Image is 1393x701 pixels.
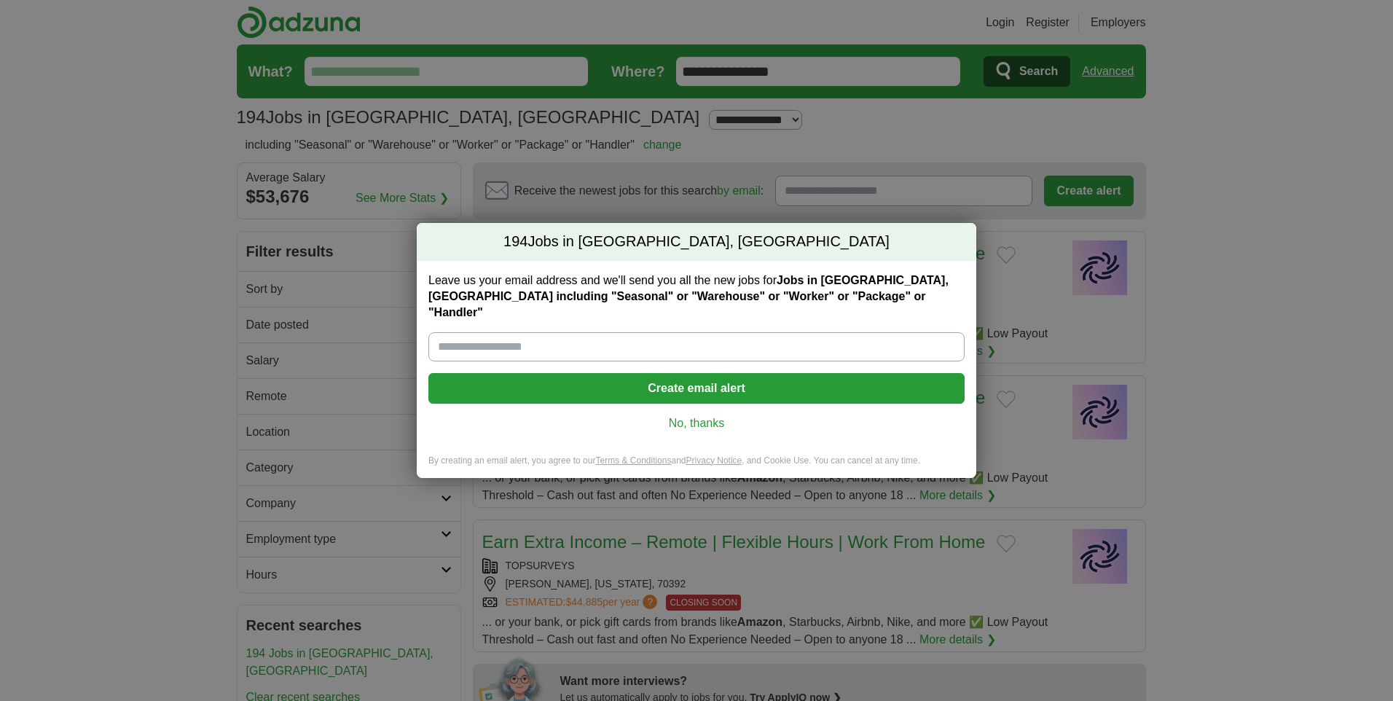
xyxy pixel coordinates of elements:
h2: Jobs in [GEOGRAPHIC_DATA], [GEOGRAPHIC_DATA] [417,223,976,261]
a: No, thanks [440,415,953,431]
a: Terms & Conditions [595,455,671,466]
span: 194 [503,232,527,252]
div: By creating an email alert, you agree to our and , and Cookie Use. You can cancel at any time. [417,455,976,479]
strong: Jobs in [GEOGRAPHIC_DATA], [GEOGRAPHIC_DATA] including "Seasonal" or "Warehouse" or "Worker" or "... [428,274,949,318]
a: Privacy Notice [686,455,742,466]
button: Create email alert [428,373,965,404]
label: Leave us your email address and we'll send you all the new jobs for [428,273,965,321]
